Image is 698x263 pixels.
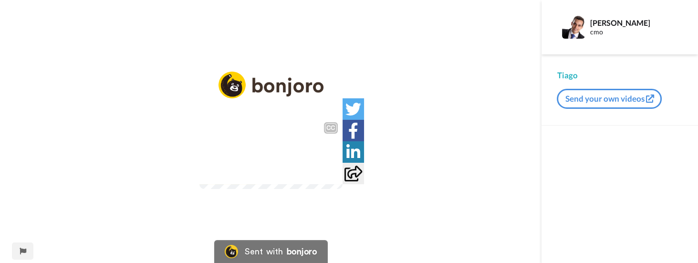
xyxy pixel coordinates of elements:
img: Bonjoro Logo [225,245,238,258]
div: CC [325,123,337,133]
div: bonjoro [287,247,317,256]
span: / [225,165,228,177]
span: 1:44 [230,165,247,177]
button: Send your own videos [557,89,662,109]
img: logo_full.png [219,72,323,99]
span: 0:41 [206,165,223,177]
img: Full screen [324,166,334,176]
div: Sent with [245,247,283,256]
div: cmo [590,28,682,36]
div: [PERSON_NAME] [590,18,682,27]
img: Profile Image [562,16,585,39]
div: Tiago [557,70,683,81]
a: Bonjoro LogoSent withbonjoro [214,240,328,263]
